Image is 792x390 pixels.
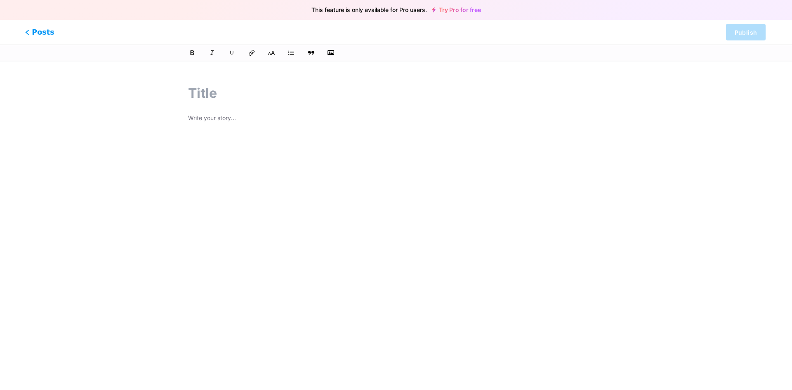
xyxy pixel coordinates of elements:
input: Title [188,83,604,103]
button: Publish [726,24,766,40]
span: Posts [25,27,54,38]
span: This feature is only available for Pro users. [311,4,427,16]
a: Try Pro for free [432,7,481,13]
span: Publish [735,29,757,36]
